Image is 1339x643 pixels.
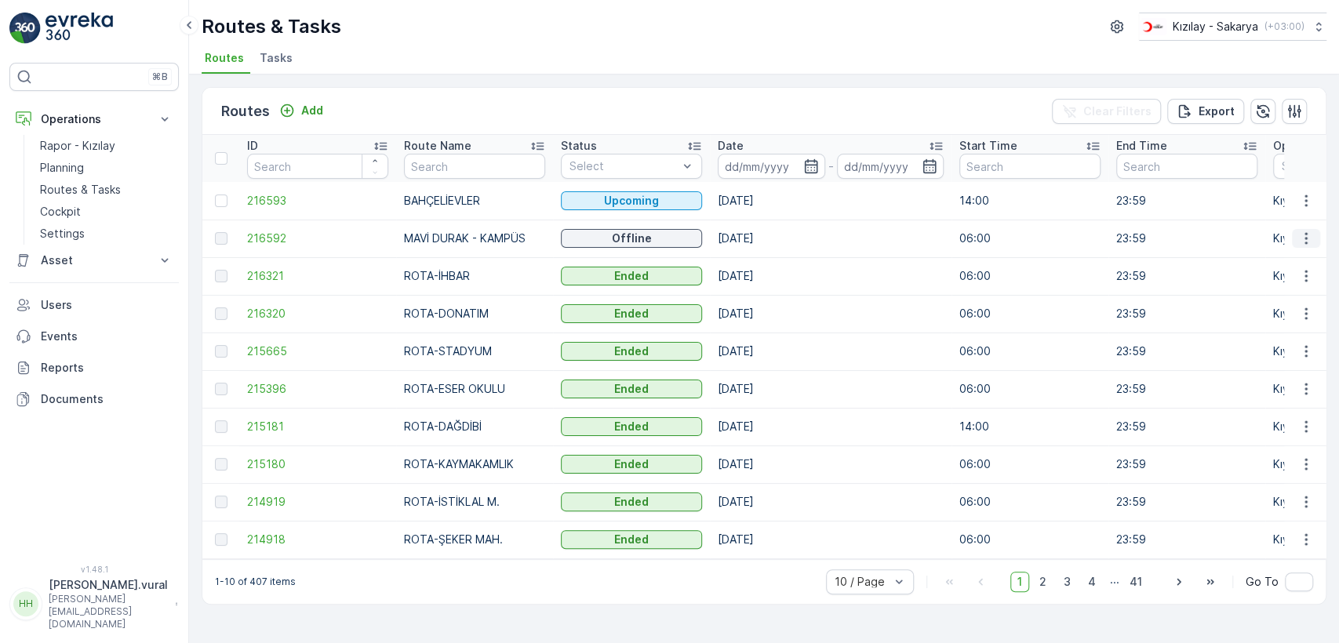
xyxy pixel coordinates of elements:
a: 216592 [247,231,388,246]
td: 23:59 [1108,332,1265,370]
button: Clear Filters [1052,99,1161,124]
button: HH[PERSON_NAME].vural[PERSON_NAME][EMAIL_ADDRESS][DOMAIN_NAME] [9,577,179,630]
p: Ended [614,268,649,284]
a: 214919 [247,494,388,510]
p: Ended [614,343,649,359]
td: 06:00 [951,370,1108,408]
td: 23:59 [1108,295,1265,332]
input: Search [404,154,545,179]
button: Upcoming [561,191,702,210]
td: [DATE] [710,295,951,332]
td: 23:59 [1108,370,1265,408]
p: Settings [40,226,85,242]
span: v 1.48.1 [9,565,179,574]
p: Planning [40,160,84,176]
p: Documents [41,391,173,407]
td: 23:59 [1108,220,1265,257]
p: Ended [614,306,649,321]
p: Operations [41,111,147,127]
p: - [828,157,834,176]
div: Toggle Row Selected [215,270,227,282]
p: End Time [1116,138,1167,154]
td: [DATE] [710,257,951,295]
p: ⌘B [152,71,168,83]
button: Ended [561,380,702,398]
span: 41 [1123,572,1149,592]
span: 1 [1010,572,1029,592]
td: 06:00 [951,332,1108,370]
td: [DATE] [710,370,951,408]
a: 215181 [247,419,388,434]
p: ... [1110,572,1119,592]
td: [DATE] [710,483,951,521]
button: Ended [561,530,702,549]
p: Cockpit [40,204,81,220]
button: Ended [561,304,702,323]
td: ROTA-STADYUM [396,332,553,370]
a: Users [9,289,179,321]
td: ROTA-İHBAR [396,257,553,295]
p: Routes & Tasks [202,14,341,39]
div: Toggle Row Selected [215,194,227,207]
p: Offline [612,231,652,246]
td: BAHÇELİEVLER [396,182,553,220]
span: 216320 [247,306,388,321]
div: Toggle Row Selected [215,232,227,245]
p: Kızılay - Sakarya [1173,19,1258,35]
input: dd/mm/yyyy [837,154,944,179]
p: Asset [41,252,147,268]
td: ROTA-ESER OKULU [396,370,553,408]
a: 215180 [247,456,388,472]
td: 06:00 [951,257,1108,295]
td: ROTA-ŞEKER MAH. [396,521,553,558]
div: Toggle Row Selected [215,496,227,508]
input: Search [959,154,1101,179]
p: Add [301,103,323,118]
p: Rapor - Kızılay [40,138,115,154]
div: HH [13,591,38,616]
td: [DATE] [710,408,951,445]
p: Select [569,158,678,174]
p: Export [1199,104,1235,119]
span: 4 [1081,572,1103,592]
a: Rapor - Kızılay [34,135,179,157]
td: 23:59 [1108,521,1265,558]
td: [DATE] [710,445,951,483]
div: Toggle Row Selected [215,420,227,433]
button: Ended [561,492,702,511]
a: Events [9,321,179,352]
a: 214918 [247,532,388,547]
a: Settings [34,223,179,245]
div: Toggle Row Selected [215,458,227,470]
span: 216321 [247,268,388,284]
button: Add [273,101,329,120]
p: Reports [41,360,173,376]
a: Cockpit [34,201,179,223]
p: Ended [614,419,649,434]
p: Ended [614,494,649,510]
p: Date [718,138,744,154]
td: 06:00 [951,445,1108,483]
input: dd/mm/yyyy [718,154,825,179]
a: 216593 [247,193,388,209]
td: [DATE] [710,521,951,558]
td: [DATE] [710,182,951,220]
td: 06:00 [951,521,1108,558]
span: Go To [1246,574,1279,590]
span: 215396 [247,381,388,397]
td: 14:00 [951,408,1108,445]
p: ID [247,138,258,154]
button: Ended [561,342,702,361]
td: ROTA-DAĞDİBİ [396,408,553,445]
span: Routes [205,50,244,66]
p: Events [41,329,173,344]
td: ROTA-KAYMAKAMLIK [396,445,553,483]
a: Routes & Tasks [34,179,179,201]
div: Toggle Row Selected [215,533,227,546]
p: Status [561,138,597,154]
